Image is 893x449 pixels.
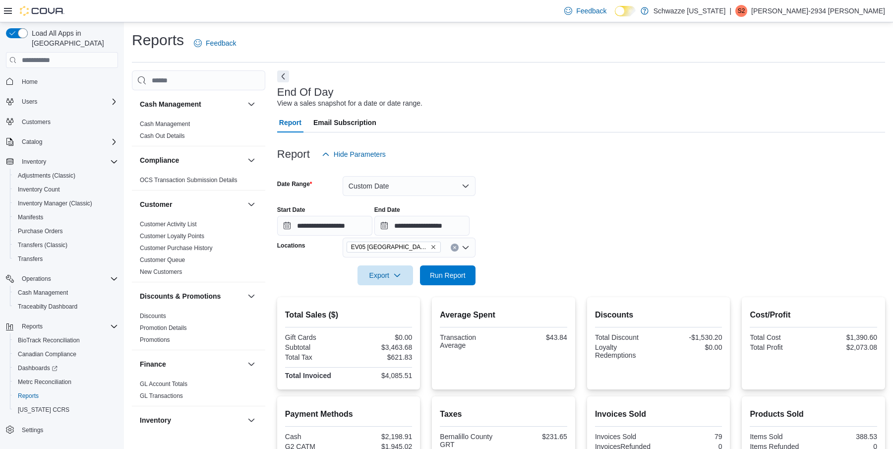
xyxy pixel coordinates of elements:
[318,144,390,164] button: Hide Parameters
[18,116,55,128] a: Customers
[14,404,118,416] span: Washington CCRS
[285,408,413,420] h2: Payment Methods
[132,30,184,50] h1: Reports
[18,172,75,180] span: Adjustments (Classic)
[277,206,305,214] label: Start Date
[245,154,257,166] button: Compliance
[279,113,301,132] span: Report
[10,300,122,314] button: Traceabilty Dashboard
[18,76,42,88] a: Home
[28,28,118,48] span: Load All Apps in [GEOGRAPHIC_DATA]
[140,221,197,228] a: Customer Activity List
[420,265,476,285] button: Run Report
[22,138,42,146] span: Catalog
[18,273,55,285] button: Operations
[285,433,347,441] div: Cash
[14,253,118,265] span: Transfers
[140,392,183,400] span: GL Transactions
[374,216,470,236] input: Press the down key to open a popover containing a calendar.
[140,381,187,387] a: GL Account Totals
[660,433,722,441] div: 79
[10,169,122,183] button: Adjustments (Classic)
[140,312,166,320] span: Discounts
[285,353,347,361] div: Total Tax
[18,378,71,386] span: Metrc Reconciliation
[816,343,877,351] div: $2,073.08
[277,242,305,250] label: Locations
[18,424,118,436] span: Settings
[140,256,185,264] span: Customer Queue
[14,184,64,195] a: Inventory Count
[660,333,722,341] div: -$1,530.20
[245,198,257,210] button: Customer
[506,433,567,441] div: $231.65
[18,186,60,193] span: Inventory Count
[576,6,606,16] span: Feedback
[18,241,67,249] span: Transfers (Classic)
[14,170,118,182] span: Adjustments (Classic)
[140,121,190,128] a: Cash Management
[277,216,372,236] input: Press the down key to open a popover containing a calendar.
[750,433,811,441] div: Items Sold
[595,343,656,359] div: Loyalty Redemptions
[10,333,122,347] button: BioTrack Reconciliation
[660,343,722,351] div: $0.00
[10,196,122,210] button: Inventory Manager (Classic)
[10,224,122,238] button: Purchase Orders
[816,333,877,341] div: $1,390.60
[18,289,68,297] span: Cash Management
[14,225,67,237] a: Purchase Orders
[18,424,47,436] a: Settings
[14,334,84,346] a: BioTrack Reconciliation
[2,95,122,109] button: Users
[140,176,238,184] span: OCS Transaction Submission Details
[245,414,257,426] button: Inventory
[18,136,118,148] span: Catalog
[10,286,122,300] button: Cash Management
[18,321,47,332] button: Reports
[140,324,187,332] span: Promotion Details
[14,287,72,299] a: Cash Management
[10,389,122,403] button: Reports
[140,132,185,139] a: Cash Out Details
[140,415,243,425] button: Inventory
[140,177,238,184] a: OCS Transaction Submission Details
[22,78,38,86] span: Home
[22,98,37,106] span: Users
[10,238,122,252] button: Transfers (Classic)
[18,96,41,108] button: Users
[140,324,187,331] a: Promotion Details
[595,408,722,420] h2: Invoices Sold
[14,184,118,195] span: Inventory Count
[14,197,96,209] a: Inventory Manager (Classic)
[18,136,46,148] button: Catalog
[14,239,118,251] span: Transfers (Classic)
[735,5,747,17] div: Steven-2934 Fuentes
[140,99,201,109] h3: Cash Management
[18,116,118,128] span: Customers
[14,211,118,223] span: Manifests
[351,353,412,361] div: $621.83
[140,245,213,252] a: Customer Purchase History
[18,96,118,108] span: Users
[285,309,413,321] h2: Total Sales ($)
[729,5,731,17] p: |
[10,183,122,196] button: Inventory Count
[14,334,118,346] span: BioTrack Reconciliation
[2,135,122,149] button: Catalog
[140,220,197,228] span: Customer Activity List
[313,113,376,132] span: Email Subscription
[285,333,347,341] div: Gift Cards
[14,301,118,313] span: Traceabilty Dashboard
[140,415,171,425] h3: Inventory
[14,197,118,209] span: Inventory Manager (Classic)
[285,343,347,351] div: Subtotal
[2,423,122,437] button: Settings
[140,291,221,301] h3: Discounts & Promotions
[132,174,265,190] div: Compliance
[18,199,92,207] span: Inventory Manager (Classic)
[22,118,51,126] span: Customers
[18,156,118,168] span: Inventory
[10,210,122,224] button: Manifests
[140,199,172,209] h3: Customer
